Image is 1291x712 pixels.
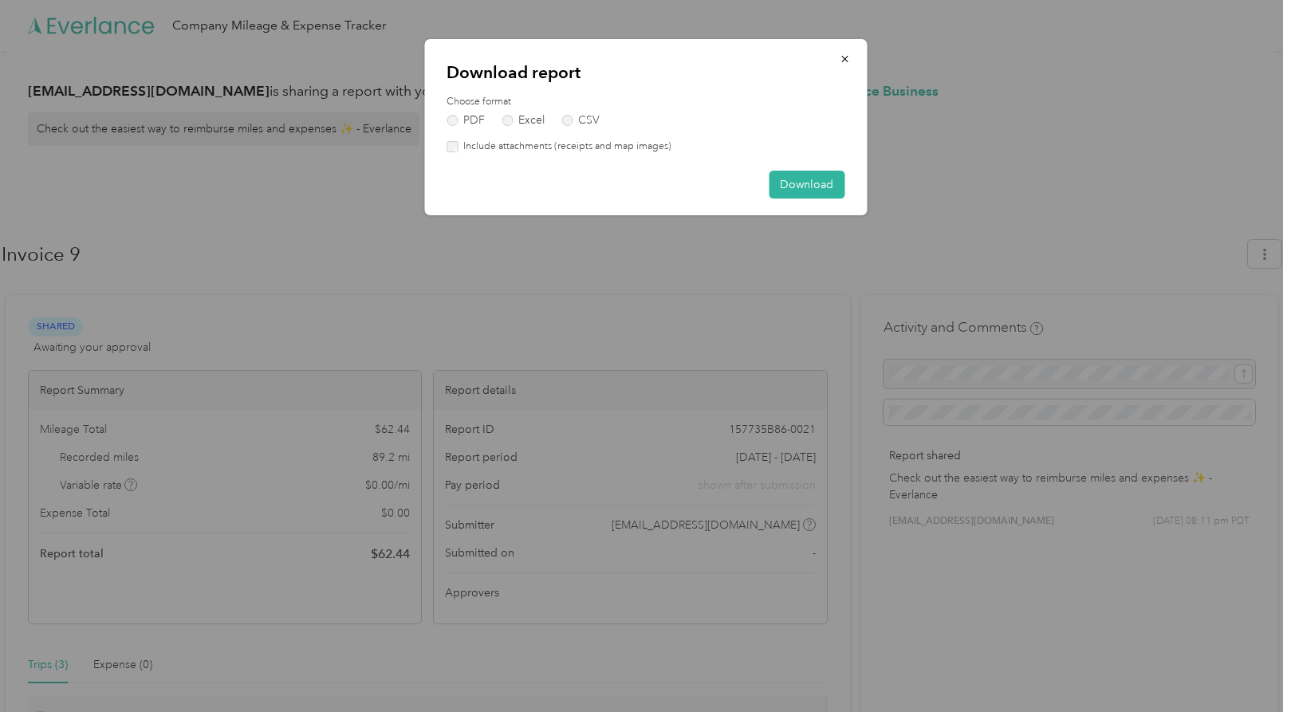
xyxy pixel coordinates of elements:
[769,171,844,199] button: Download
[502,115,545,126] label: Excel
[447,115,485,126] label: PDF
[458,140,671,154] label: Include attachments (receipts and map images)
[447,95,844,109] label: Choose format
[561,115,600,126] label: CSV
[447,61,844,84] p: Download report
